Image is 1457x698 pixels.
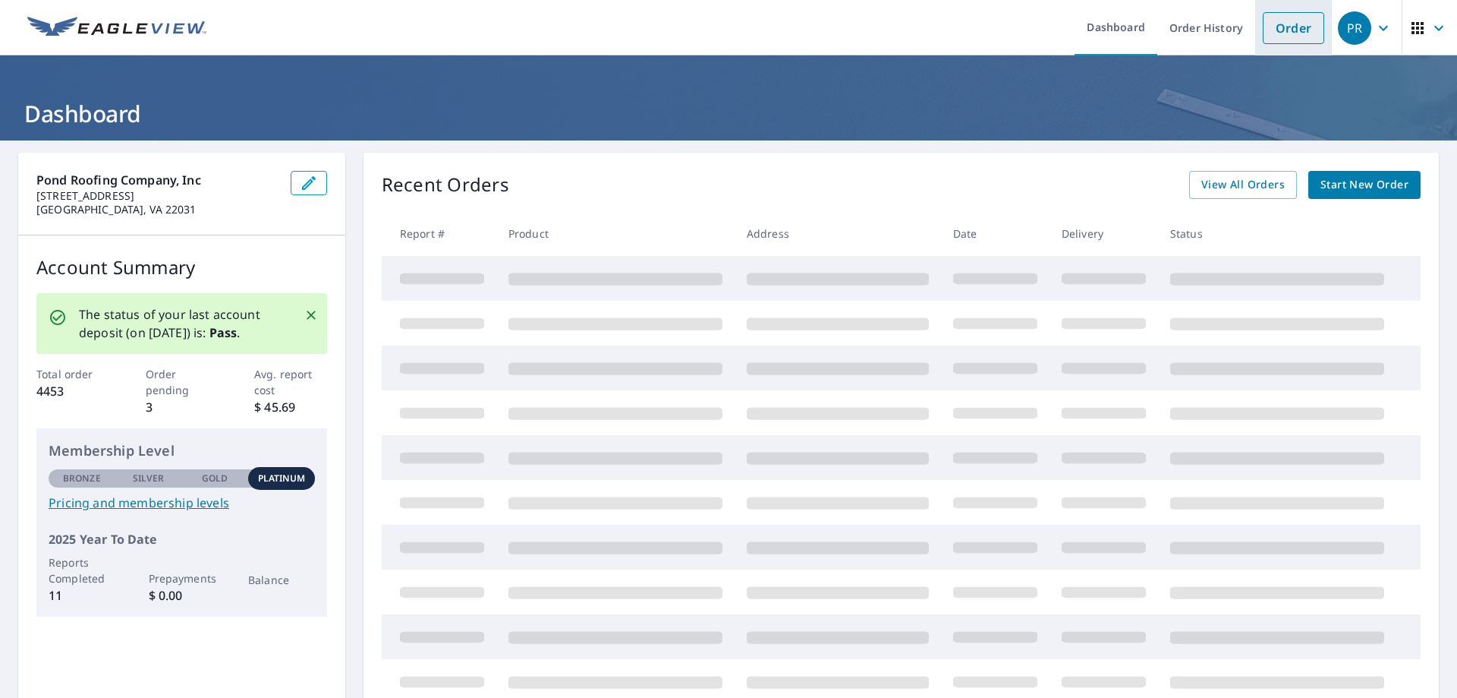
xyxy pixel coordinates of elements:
p: 4453 [36,382,109,400]
p: 3 [146,398,219,416]
p: Order pending [146,366,219,398]
p: Recent Orders [382,171,509,199]
p: 11 [49,586,115,605]
th: Product [496,211,735,256]
p: Gold [202,472,228,485]
th: Report # [382,211,496,256]
h1: Dashboard [18,98,1439,129]
p: Balance [248,572,315,588]
p: Platinum [258,472,306,485]
button: Close [301,305,321,325]
p: Silver [133,472,165,485]
a: Order [1263,12,1324,44]
p: Reports Completed [49,554,115,586]
a: View All Orders [1189,171,1297,199]
img: EV Logo [27,17,206,39]
div: PR [1338,11,1371,45]
p: The status of your last account deposit (on [DATE]) is: . [79,305,286,342]
a: Start New Order [1308,171,1421,199]
p: Prepayments [149,570,216,586]
p: Account Summary [36,254,327,281]
p: Bronze [63,472,101,485]
p: 2025 Year To Date [49,530,315,548]
p: Pond Roofing Company, Inc [36,171,278,189]
th: Date [941,211,1049,256]
p: [STREET_ADDRESS] [36,189,278,203]
p: $ 0.00 [149,586,216,605]
th: Address [735,211,941,256]
th: Delivery [1049,211,1158,256]
th: Status [1158,211,1396,256]
a: Pricing and membership levels [49,494,315,512]
p: Avg. report cost [254,366,327,398]
b: Pass [209,324,238,341]
p: Total order [36,366,109,382]
span: Start New Order [1320,175,1408,194]
p: [GEOGRAPHIC_DATA], VA 22031 [36,203,278,216]
span: View All Orders [1201,175,1285,194]
p: Membership Level [49,441,315,461]
p: $ 45.69 [254,398,327,416]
